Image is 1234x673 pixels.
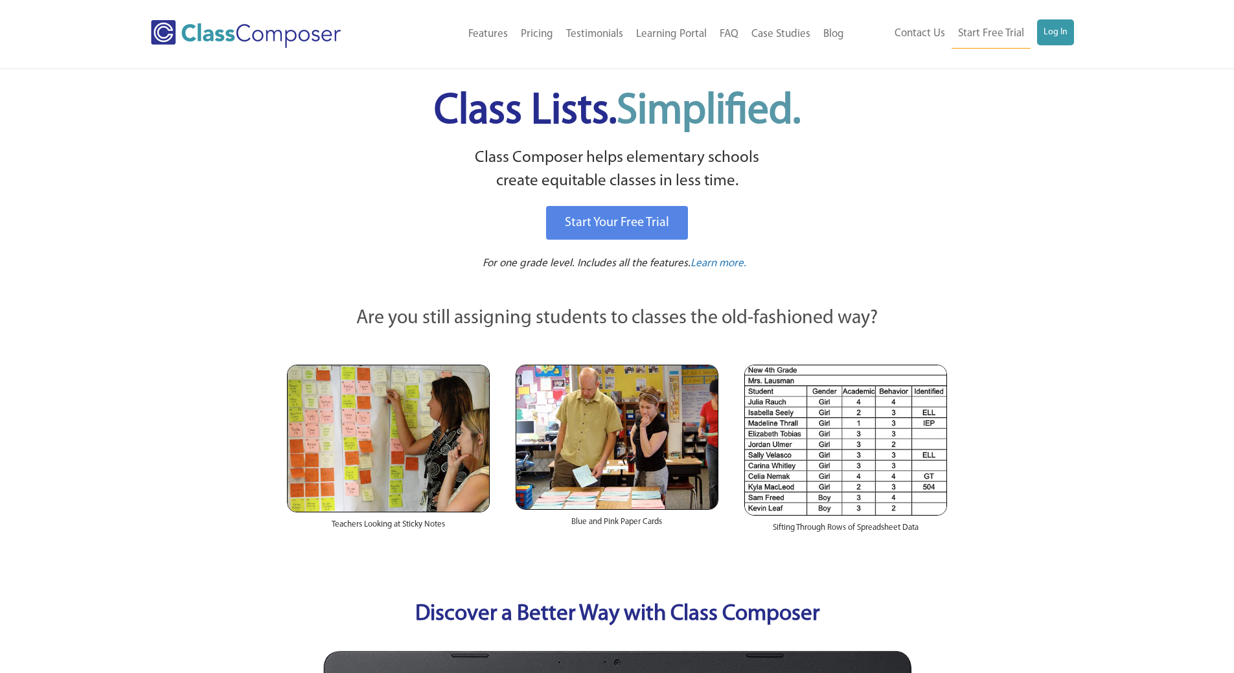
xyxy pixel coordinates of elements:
[285,146,950,194] p: Class Composer helps elementary schools create equitable classes in less time.
[1037,19,1074,45] a: Log In
[745,20,817,49] a: Case Studies
[287,304,948,333] p: Are you still assigning students to classes the old-fashioned way?
[274,599,961,632] p: Discover a Better Way with Class Composer
[565,216,669,229] span: Start Your Free Trial
[691,258,746,269] span: Learn more.
[952,19,1031,49] a: Start Free Trial
[744,365,947,516] img: Spreadsheets
[516,510,718,541] div: Blue and Pink Paper Cards
[851,19,1074,49] nav: Header Menu
[287,512,490,543] div: Teachers Looking at Sticky Notes
[630,20,713,49] a: Learning Portal
[691,256,746,272] a: Learn more.
[817,20,851,49] a: Blog
[483,258,691,269] span: For one grade level. Includes all the features.
[516,365,718,509] img: Blue and Pink Paper Cards
[514,20,560,49] a: Pricing
[462,20,514,49] a: Features
[744,516,947,547] div: Sifting Through Rows of Spreadsheet Data
[546,206,688,240] a: Start Your Free Trial
[888,19,952,48] a: Contact Us
[287,365,490,512] img: Teachers Looking at Sticky Notes
[713,20,745,49] a: FAQ
[151,20,341,48] img: Class Composer
[434,91,801,133] span: Class Lists.
[617,91,801,133] span: Simplified.
[560,20,630,49] a: Testimonials
[394,20,851,49] nav: Header Menu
